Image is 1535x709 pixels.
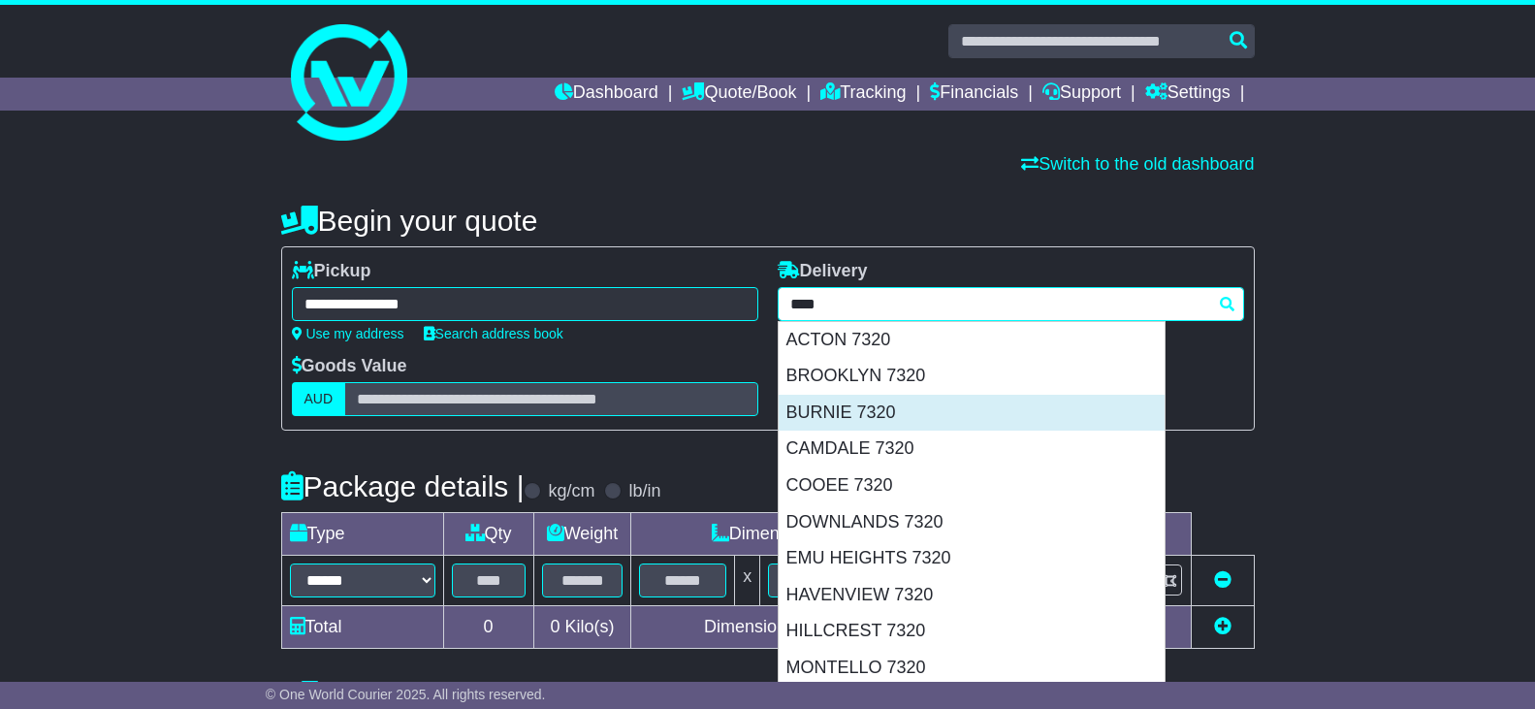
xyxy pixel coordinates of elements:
div: BROOKLYN 7320 [779,358,1165,395]
a: Remove this item [1214,570,1231,590]
a: Search address book [424,326,563,341]
td: Dimensions (L x W x H) [631,513,992,556]
td: Type [281,513,443,556]
a: Settings [1145,78,1231,111]
td: 0 [443,606,533,649]
div: ACTON 7320 [779,322,1165,359]
a: Support [1042,78,1121,111]
a: Tracking [820,78,906,111]
label: AUD [292,382,346,416]
td: x [735,556,760,606]
td: Kilo(s) [533,606,631,649]
td: Weight [533,513,631,556]
h4: Package details | [281,470,525,502]
div: HAVENVIEW 7320 [779,577,1165,614]
a: Switch to the old dashboard [1021,154,1254,174]
label: kg/cm [548,481,594,502]
label: Goods Value [292,356,407,377]
div: EMU HEIGHTS 7320 [779,540,1165,577]
div: HILLCREST 7320 [779,613,1165,650]
div: BURNIE 7320 [779,395,1165,432]
div: CAMDALE 7320 [779,431,1165,467]
typeahead: Please provide city [778,287,1244,321]
a: Add new item [1214,617,1231,636]
label: lb/in [628,481,660,502]
label: Delivery [778,261,868,282]
a: Financials [930,78,1018,111]
td: Dimensions in Centimetre(s) [631,606,992,649]
span: 0 [550,617,560,636]
td: Qty [443,513,533,556]
div: MONTELLO 7320 [779,650,1165,687]
div: COOEE 7320 [779,467,1165,504]
span: © One World Courier 2025. All rights reserved. [266,687,546,702]
a: Dashboard [555,78,658,111]
td: Total [281,606,443,649]
a: Use my address [292,326,404,341]
label: Pickup [292,261,371,282]
h4: Begin your quote [281,205,1255,237]
a: Quote/Book [682,78,796,111]
div: DOWNLANDS 7320 [779,504,1165,541]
